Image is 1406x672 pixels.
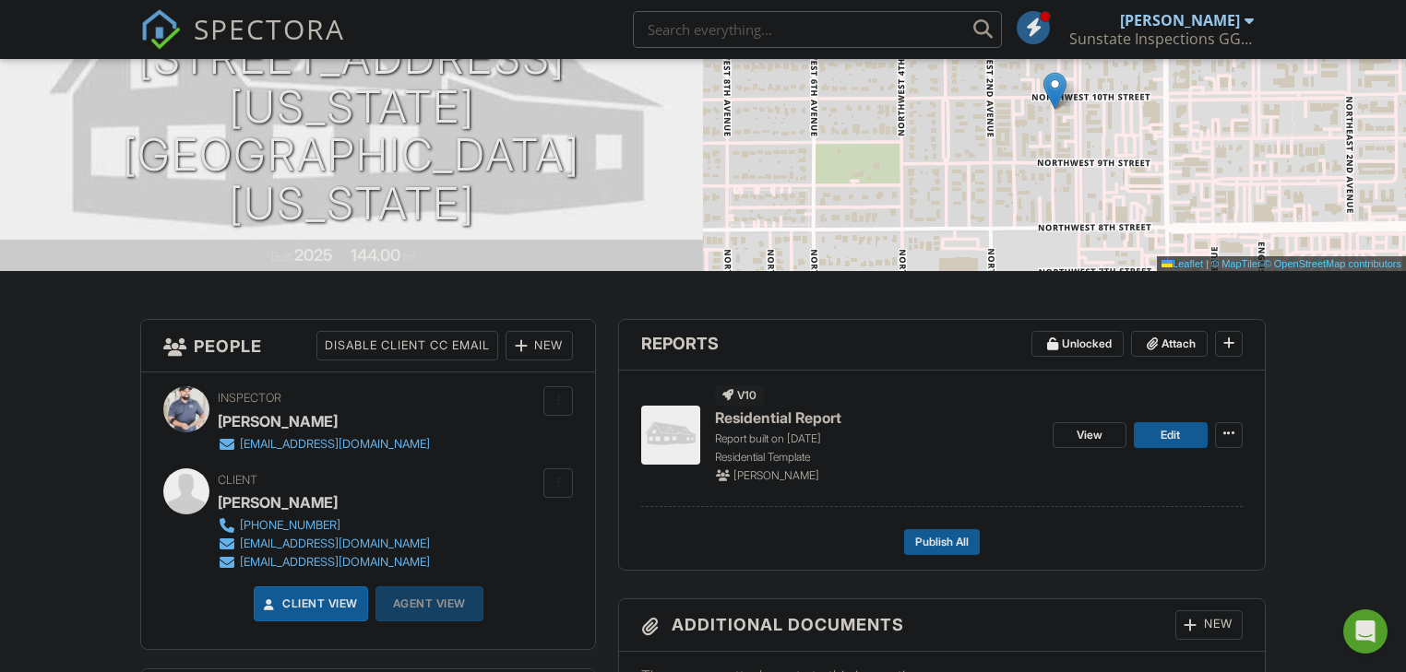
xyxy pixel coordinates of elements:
[240,437,430,452] div: [EMAIL_ADDRESS][DOMAIN_NAME]
[1069,29,1254,48] div: Sunstate Inspections GGA LLC
[194,9,345,48] span: SPECTORA
[1120,11,1240,29] div: [PERSON_NAME]
[1162,258,1203,269] a: Leaflet
[506,331,573,360] div: New
[218,391,281,405] span: Inspector
[240,536,430,551] div: [EMAIL_ADDRESS][DOMAIN_NAME]
[403,250,417,264] span: m²
[141,320,595,372] h3: People
[140,25,345,64] a: SPECTORA
[260,595,358,613] a: Client View
[218,407,338,435] div: [PERSON_NAME]
[218,553,430,572] a: [EMAIL_ADDRESS][DOMAIN_NAME]
[218,535,430,553] a: [EMAIL_ADDRESS][DOMAIN_NAME]
[140,9,181,50] img: The Best Home Inspection Software - Spectora
[1264,258,1401,269] a: © OpenStreetMap contributors
[316,331,498,360] div: Disable Client CC Email
[240,518,340,533] div: [PHONE_NUMBER]
[240,555,430,570] div: [EMAIL_ADDRESS][DOMAIN_NAME]
[271,250,292,264] span: Built
[1343,609,1388,654] div: Open Intercom Messenger
[218,473,257,487] span: Client
[1206,258,1209,269] span: |
[218,489,338,516] div: [PERSON_NAME]
[1043,72,1066,110] img: Marker
[218,516,430,535] a: [PHONE_NUMBER]
[294,245,333,265] div: 2025
[218,435,430,454] a: [EMAIL_ADDRESS][DOMAIN_NAME]
[351,245,400,265] div: 144.00
[619,599,1264,652] h3: Additional Documents
[633,11,1002,48] input: Search everything...
[1175,610,1243,640] div: New
[30,34,673,229] h1: [STREET_ADDRESS] [US_STATE][GEOGRAPHIC_DATA][US_STATE]
[1211,258,1261,269] a: © MapTiler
